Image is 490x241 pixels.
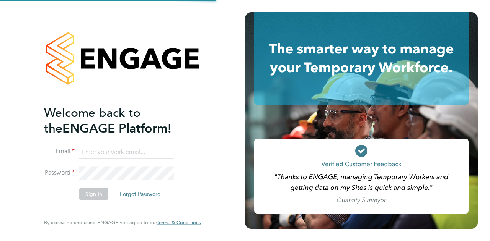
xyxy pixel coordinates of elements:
label: Email [44,147,75,155]
span: By accessing and using ENGAGE you agree to our [44,219,201,226]
span: Welcome back to the [44,105,140,136]
label: Password [44,169,75,177]
a: Terms & Conditions [157,220,201,226]
button: Sign In [79,188,108,200]
button: Forgot Password [114,188,167,200]
input: Enter your work email... [79,145,174,159]
h2: ENGAGE Platform! [44,105,193,136]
